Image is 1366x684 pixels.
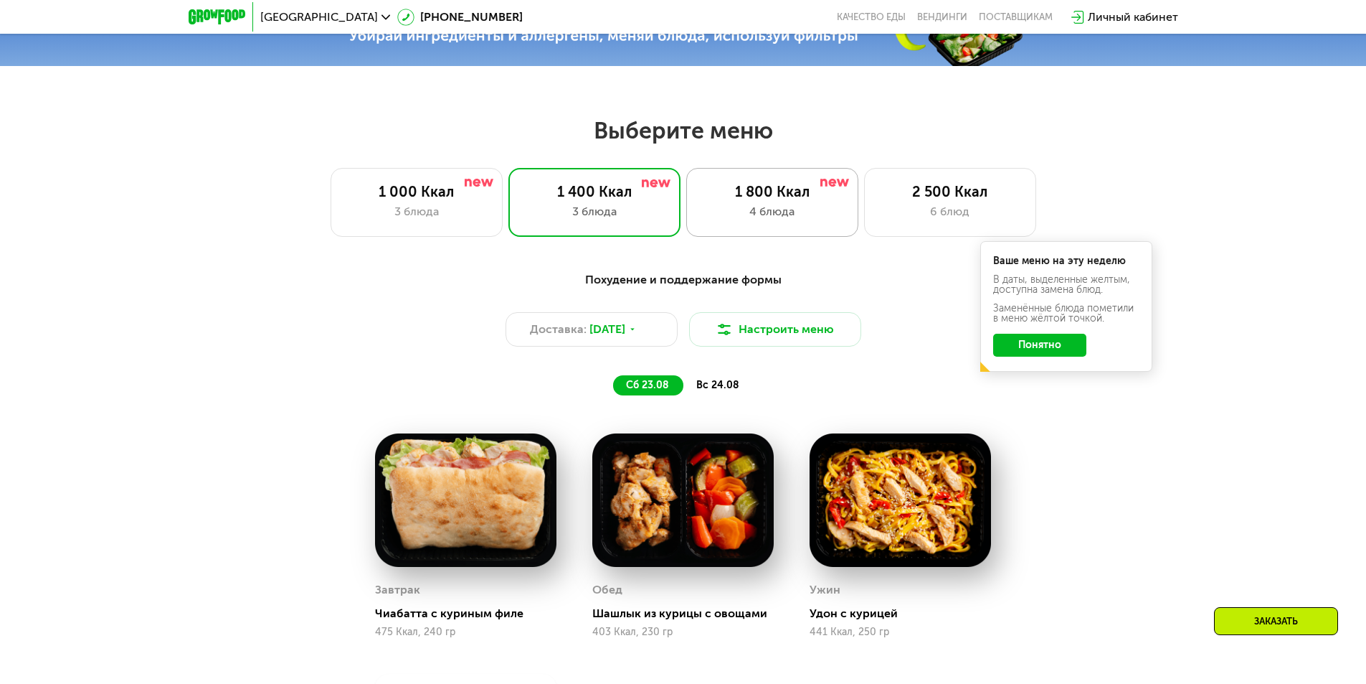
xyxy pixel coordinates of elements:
[375,606,568,621] div: Чиабатта с куриным филе
[346,203,488,220] div: 3 блюда
[701,183,843,200] div: 1 800 Ккал
[259,271,1108,289] div: Похудение и поддержание формы
[837,11,906,23] a: Качество еды
[1214,607,1338,635] div: Заказать
[993,275,1139,295] div: В даты, выделенные желтым, доступна замена блюд.
[810,606,1002,621] div: Удон с курицей
[810,627,991,638] div: 441 Ккал, 250 гр
[701,203,843,220] div: 4 блюда
[592,627,774,638] div: 403 Ккал, 230 гр
[589,321,625,338] span: [DATE]
[523,183,665,200] div: 1 400 Ккал
[375,627,556,638] div: 475 Ккал, 240 гр
[592,606,785,621] div: Шашлык из курицы с овощами
[810,579,840,601] div: Ужин
[917,11,967,23] a: Вендинги
[993,256,1139,266] div: Ваше меню на эту неделю
[375,579,420,601] div: Завтрак
[592,579,622,601] div: Обед
[626,379,669,391] span: сб 23.08
[530,321,587,338] span: Доставка:
[879,203,1021,220] div: 6 блюд
[979,11,1053,23] div: поставщикам
[689,312,861,347] button: Настроить меню
[397,9,523,26] a: [PHONE_NUMBER]
[346,183,488,200] div: 1 000 Ккал
[46,116,1320,145] h2: Выберите меню
[993,334,1086,357] button: Понятно
[993,304,1139,324] div: Заменённые блюда пометили в меню жёлтой точкой.
[260,11,378,23] span: [GEOGRAPHIC_DATA]
[879,183,1021,200] div: 2 500 Ккал
[1088,9,1178,26] div: Личный кабинет
[523,203,665,220] div: 3 блюда
[696,379,739,391] span: вс 24.08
